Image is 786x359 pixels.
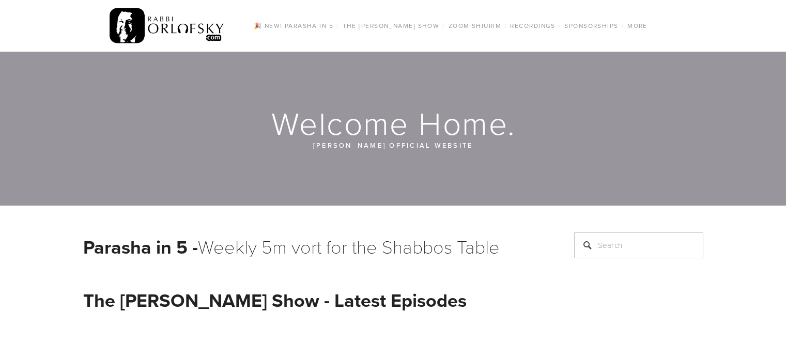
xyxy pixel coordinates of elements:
a: 🎉 NEW! Parasha in 5 [251,19,336,33]
input: Search [574,232,703,258]
p: [PERSON_NAME] official website [145,139,641,151]
span: / [336,21,339,30]
a: Recordings [507,19,558,33]
span: / [622,21,624,30]
h1: Weekly 5m vort for the Shabbos Table [83,232,548,261]
a: Zoom Shiurim [445,19,504,33]
span: / [442,21,445,30]
a: More [624,19,651,33]
strong: Parasha in 5 - [83,233,198,260]
h1: Welcome Home. [83,106,704,139]
strong: The [PERSON_NAME] Show - Latest Episodes [83,287,467,314]
a: The [PERSON_NAME] Show [340,19,443,33]
span: / [559,21,561,30]
img: RabbiOrlofsky.com [110,6,225,46]
span: / [504,21,507,30]
a: Sponsorships [561,19,621,33]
